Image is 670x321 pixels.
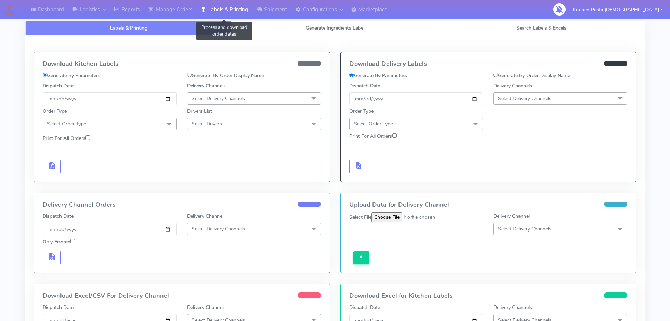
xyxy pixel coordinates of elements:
h4: Download Excel for Kitchen Labels [349,292,628,300]
h4: Download Delivery Labels [349,61,628,68]
span: Search Labels & Excels [516,25,567,31]
label: Generate By Order Display Name [493,72,570,79]
span: Select Order Type [354,121,393,127]
label: Generate By Parameters [43,72,100,79]
span: Select Order Type [47,121,86,127]
span: Select Delivery Channels [192,95,245,102]
label: Drivers List [187,107,212,115]
span: Select Delivery Channels [498,95,551,102]
span: Select Delivery Channels [192,226,245,232]
label: Dispatch Date [349,82,380,89]
label: Delivery Channels [493,304,532,311]
span: Select Drivers [192,121,222,127]
input: Only Errored [70,239,75,243]
label: Generate By Order Display Name [187,72,264,79]
input: Generate By Order Display Name [187,73,192,77]
label: Dispatch Date [43,82,74,89]
span: Generate Ingredients Label [306,25,364,31]
label: Delivery Channels [187,82,226,89]
label: Dispatch Date [43,304,74,311]
button: Kitchen Pasta [DEMOGRAPHIC_DATA] [568,2,668,17]
label: Only Errored [43,238,75,246]
input: Generate By Order Display Name [493,73,498,77]
label: Delivery Channels [187,304,226,311]
label: Generate By Parameters [349,72,407,79]
label: Print For All Orders [43,135,90,142]
label: Dispatch Date [43,212,74,220]
span: Labels & Printing [110,25,147,31]
label: Dispatch Date [349,304,380,311]
label: Delivery Channel [187,212,223,220]
h4: Delivery Channel Orders [43,202,321,209]
label: Delivery Channels [493,82,532,89]
h4: Download Excel/CSV For Delivery Channel [43,292,321,300]
h4: Upload Data for Delivery Channel [349,202,628,209]
input: Print For All Orders [85,135,90,140]
input: Generate By Parameters [43,73,47,77]
label: Print For All Orders [349,132,397,140]
label: Order Type [43,107,67,115]
h4: Download Kitchen Labels [43,61,321,68]
label: Delivery Channel [493,212,530,220]
label: Select File [349,214,371,221]
input: Generate By Parameters [349,73,354,77]
ul: Tabs [25,21,645,35]
span: Select Delivery Channels [498,226,551,232]
label: Order Type [349,107,374,115]
input: Print For All Orders [392,133,397,138]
